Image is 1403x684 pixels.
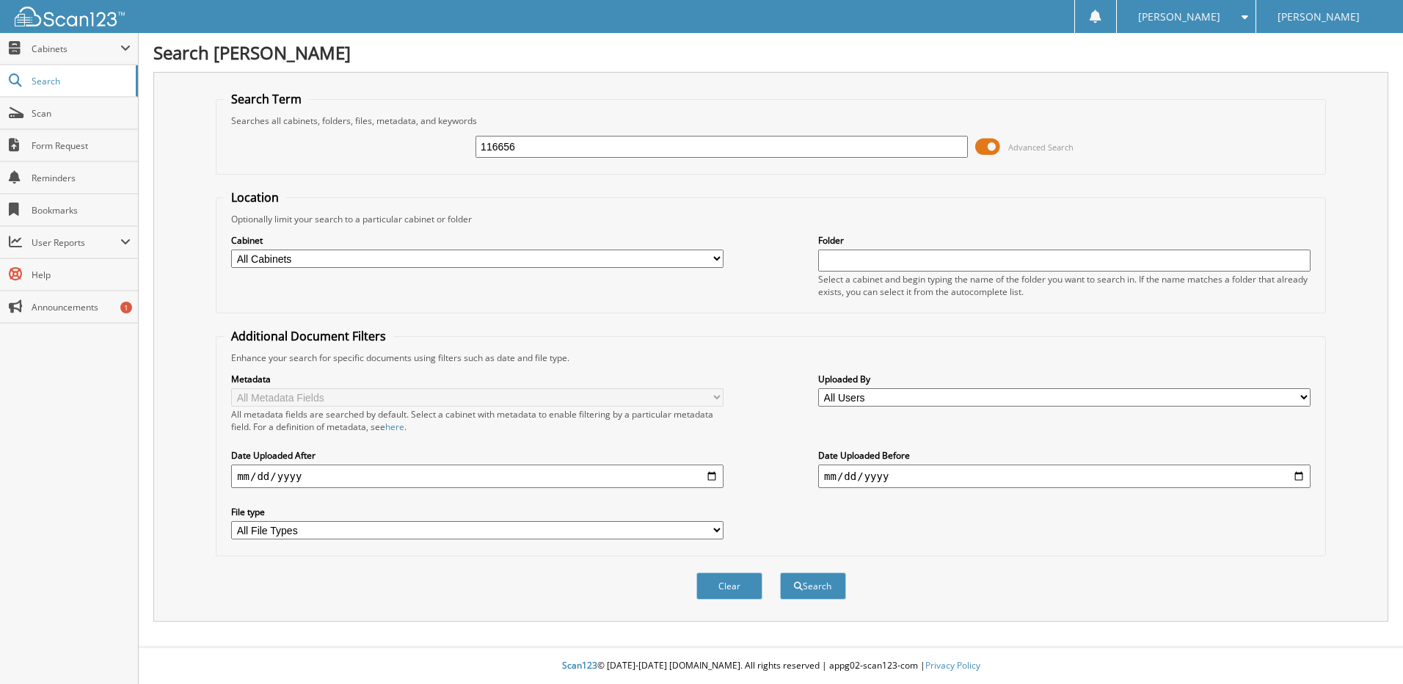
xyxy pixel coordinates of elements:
[1008,142,1074,153] span: Advanced Search
[1330,614,1403,684] iframe: Chat Widget
[153,40,1388,65] h1: Search [PERSON_NAME]
[32,139,131,152] span: Form Request
[818,273,1311,298] div: Select a cabinet and begin typing the name of the folder you want to search in. If the name match...
[224,328,393,344] legend: Additional Document Filters
[224,189,286,205] legend: Location
[818,373,1311,385] label: Uploaded By
[925,659,980,672] a: Privacy Policy
[224,213,1318,225] div: Optionally limit your search to a particular cabinet or folder
[231,373,724,385] label: Metadata
[32,75,128,87] span: Search
[224,114,1318,127] div: Searches all cabinets, folders, files, metadata, and keywords
[15,7,125,26] img: scan123-logo-white.svg
[385,421,404,433] a: here
[32,204,131,217] span: Bookmarks
[562,659,597,672] span: Scan123
[32,301,131,313] span: Announcements
[818,234,1311,247] label: Folder
[120,302,132,313] div: 1
[32,172,131,184] span: Reminders
[818,449,1311,462] label: Date Uploaded Before
[1278,12,1360,21] span: [PERSON_NAME]
[1138,12,1220,21] span: [PERSON_NAME]
[231,234,724,247] label: Cabinet
[696,572,762,600] button: Clear
[32,107,131,120] span: Scan
[32,236,120,249] span: User Reports
[231,506,724,518] label: File type
[224,352,1318,364] div: Enhance your search for specific documents using filters such as date and file type.
[231,449,724,462] label: Date Uploaded After
[32,269,131,281] span: Help
[818,465,1311,488] input: end
[780,572,846,600] button: Search
[231,465,724,488] input: start
[32,43,120,55] span: Cabinets
[231,408,724,433] div: All metadata fields are searched by default. Select a cabinet with metadata to enable filtering b...
[139,648,1403,684] div: © [DATE]-[DATE] [DOMAIN_NAME]. All rights reserved | appg02-scan123-com |
[224,91,309,107] legend: Search Term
